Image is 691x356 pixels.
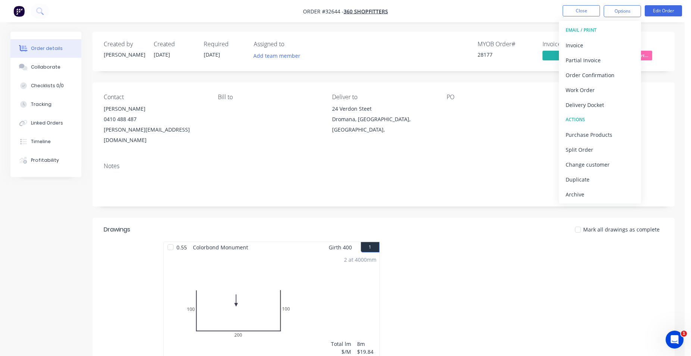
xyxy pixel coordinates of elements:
[331,348,351,356] div: $/M
[566,100,634,110] div: Delivery Docket
[681,331,687,337] span: 1
[357,340,376,348] div: 8m
[173,242,190,253] span: 0.55
[10,151,81,170] button: Profitability
[566,189,634,200] div: Archive
[10,76,81,95] button: Checklists 0/0
[566,25,634,35] div: EMAIL / PRINT
[31,120,63,126] div: Linked Orders
[249,51,304,61] button: Add team member
[154,51,170,58] span: [DATE]
[204,51,220,58] span: [DATE]
[563,5,600,16] button: Close
[566,85,634,95] div: Work Order
[543,41,598,48] div: Invoiced
[329,242,352,253] span: Girth 400
[583,226,660,233] span: Mark all drawings as complete
[31,157,59,164] div: Profitability
[645,5,682,16] button: Edit Order
[566,129,634,140] div: Purchase Products
[10,114,81,132] button: Linked Orders
[31,64,60,70] div: Collaborate
[332,104,434,135] div: 24 Verdon SteetDromana, [GEOGRAPHIC_DATA], [GEOGRAPHIC_DATA],
[344,8,388,15] a: 360 SHOPFITTERS
[10,39,81,58] button: Order details
[31,138,51,145] div: Timeline
[104,51,145,59] div: [PERSON_NAME]
[478,41,534,48] div: MYOB Order #
[566,144,634,155] div: Split Order
[104,94,206,101] div: Contact
[10,132,81,151] button: Timeline
[31,82,64,89] div: Checklists 0/0
[666,331,684,349] iframe: Intercom live chat
[218,94,320,101] div: Bill to
[332,114,434,135] div: Dromana, [GEOGRAPHIC_DATA], [GEOGRAPHIC_DATA],
[104,114,206,125] div: 0410 488 487
[31,45,63,52] div: Order details
[344,256,376,264] div: 2 at 4000mm
[254,51,304,61] button: Add team member
[604,5,641,17] button: Options
[557,104,591,114] button: Add labels
[104,225,130,234] div: Drawings
[104,41,145,48] div: Created by
[254,41,328,48] div: Assigned to
[10,95,81,114] button: Tracking
[154,41,195,48] div: Created
[566,40,634,51] div: Invoice
[478,51,534,59] div: 28177
[31,101,51,108] div: Tracking
[190,242,251,253] span: Colorbond Monument
[104,104,206,114] div: [PERSON_NAME]
[303,8,344,15] span: Order #32644 -
[566,174,634,185] div: Duplicate
[361,242,379,252] button: 1
[543,51,587,60] span: Yes
[204,41,245,48] div: Required
[104,125,206,145] div: [PERSON_NAME][EMAIL_ADDRESS][DOMAIN_NAME]
[566,55,634,66] div: Partial Invoice
[332,94,434,101] div: Deliver to
[104,163,663,170] div: Notes
[332,104,434,114] div: 24 Verdon Steet
[357,348,376,356] div: $19.84
[566,115,634,125] div: ACTIONS
[447,94,549,101] div: PO
[104,104,206,145] div: [PERSON_NAME]0410 488 487[PERSON_NAME][EMAIL_ADDRESS][DOMAIN_NAME]
[10,58,81,76] button: Collaborate
[566,70,634,81] div: Order Confirmation
[566,159,634,170] div: Change customer
[331,340,351,348] div: Total lm
[13,6,25,17] img: Factory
